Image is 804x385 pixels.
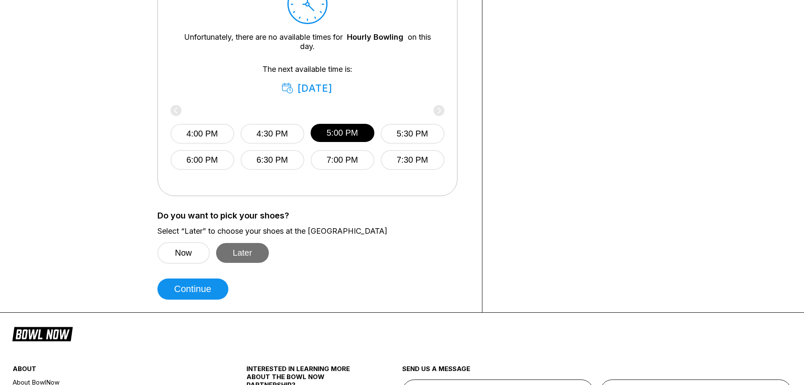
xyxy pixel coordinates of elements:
[171,124,234,144] button: 4:00 PM
[171,150,234,170] button: 6:00 PM
[183,65,432,94] div: The next available time is:
[402,365,792,380] div: send us a message
[381,124,444,144] button: 5:30 PM
[13,365,207,377] div: about
[157,211,469,220] label: Do you want to pick your shoes?
[347,33,403,41] a: Hourly Bowling
[183,33,432,51] div: Unfortunately, there are no available times for on this day.
[241,150,304,170] button: 6:30 PM
[157,242,210,264] button: Now
[381,150,444,170] button: 7:30 PM
[311,124,374,142] button: 5:00 PM
[241,124,304,144] button: 4:30 PM
[282,82,333,94] div: [DATE]
[216,243,269,263] button: Later
[157,279,228,300] button: Continue
[157,227,469,236] label: Select “Later” to choose your shoes at the [GEOGRAPHIC_DATA]
[311,150,374,170] button: 7:00 PM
